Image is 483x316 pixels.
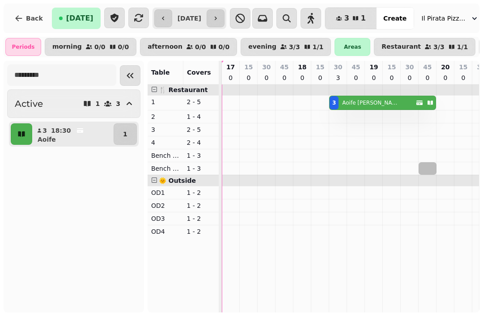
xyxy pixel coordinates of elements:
[441,63,449,72] p: 20
[7,89,140,118] button: Active13
[381,43,421,51] p: Restaurant
[457,44,468,50] p: 1 / 1
[114,123,137,145] button: 1
[332,99,336,106] div: 3
[159,86,208,93] span: 🍴 Restaurant
[95,101,100,107] p: 1
[316,63,324,72] p: 15
[361,15,366,22] span: 1
[387,63,396,72] p: 15
[335,38,370,56] div: Areas
[344,15,349,22] span: 3
[406,73,413,82] p: 0
[7,8,50,29] button: Back
[34,123,112,145] button: 318:30Aoife
[424,73,431,82] p: 0
[460,73,467,82] p: 0
[186,227,215,236] p: 1 - 2
[352,73,360,82] p: 0
[186,112,215,121] p: 1 - 4
[298,63,306,72] p: 18
[226,63,235,72] p: 17
[342,99,399,106] p: Aoife [PERSON_NAME]
[187,69,211,76] span: Covers
[376,8,414,29] button: Create
[245,73,252,82] p: 0
[26,15,43,21] span: Back
[148,43,182,51] p: afternoon
[66,15,93,22] span: [DATE]
[151,214,180,223] p: OD3
[383,15,407,21] span: Create
[151,125,180,134] p: 3
[151,164,180,173] p: Bench Right
[423,63,432,72] p: 45
[299,73,306,82] p: 0
[140,38,237,56] button: afternoon0/00/0
[370,73,377,82] p: 0
[123,130,127,139] p: 1
[241,38,331,56] button: evening3/31/1
[374,38,475,56] button: Restaurant3/31/1
[15,97,43,110] h2: Active
[5,38,41,56] div: Periods
[118,44,129,50] p: 0 / 0
[388,73,395,82] p: 0
[186,164,215,173] p: 1 - 3
[317,73,324,82] p: 0
[219,44,230,50] p: 0 / 0
[422,14,466,23] span: Il Pirata Pizzata
[151,69,170,76] span: Table
[116,101,120,107] p: 3
[151,138,180,147] p: 4
[263,73,270,82] p: 0
[281,73,288,82] p: 0
[334,63,342,72] p: 30
[352,63,360,72] p: 45
[369,63,378,72] p: 19
[186,125,215,134] p: 2 - 5
[248,43,276,51] p: evening
[52,43,82,51] p: morning
[186,214,215,223] p: 1 - 2
[52,8,101,29] button: [DATE]
[459,63,467,72] p: 15
[151,97,180,106] p: 1
[51,126,71,135] p: 18:30
[38,135,56,144] p: Aoife
[186,151,215,160] p: 1 - 3
[42,126,47,135] p: 3
[151,112,180,121] p: 2
[325,8,377,29] button: 31
[442,73,449,82] p: 0
[433,44,445,50] p: 3 / 3
[262,63,271,72] p: 30
[405,63,414,72] p: 30
[151,151,180,160] p: Bench Left
[186,201,215,210] p: 1 - 2
[227,73,234,82] p: 0
[313,44,324,50] p: 1 / 1
[335,73,342,82] p: 3
[186,188,215,197] p: 1 - 2
[120,65,140,86] button: Collapse sidebar
[280,63,288,72] p: 45
[186,138,215,147] p: 2 - 4
[244,63,253,72] p: 15
[159,177,196,184] span: 🌞 Outside
[45,38,136,56] button: morning0/00/0
[289,44,300,50] p: 3 / 3
[151,188,180,197] p: OD1
[94,44,106,50] p: 0 / 0
[151,227,180,236] p: OD4
[195,44,206,50] p: 0 / 0
[186,97,215,106] p: 2 - 5
[151,201,180,210] p: OD2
